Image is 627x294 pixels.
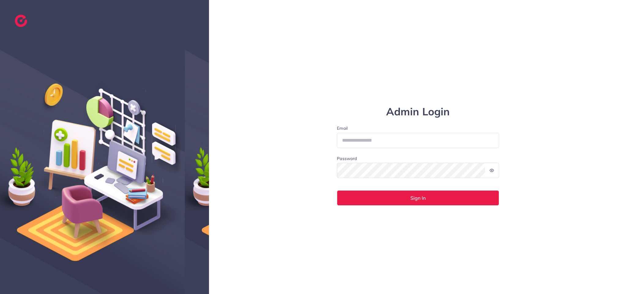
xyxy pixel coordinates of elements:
h1: Admin Login [337,106,499,118]
span: Sign In [410,195,426,200]
img: logo [15,15,27,27]
label: Email [337,125,499,131]
button: Sign In [337,190,499,206]
label: Password [337,155,357,162]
